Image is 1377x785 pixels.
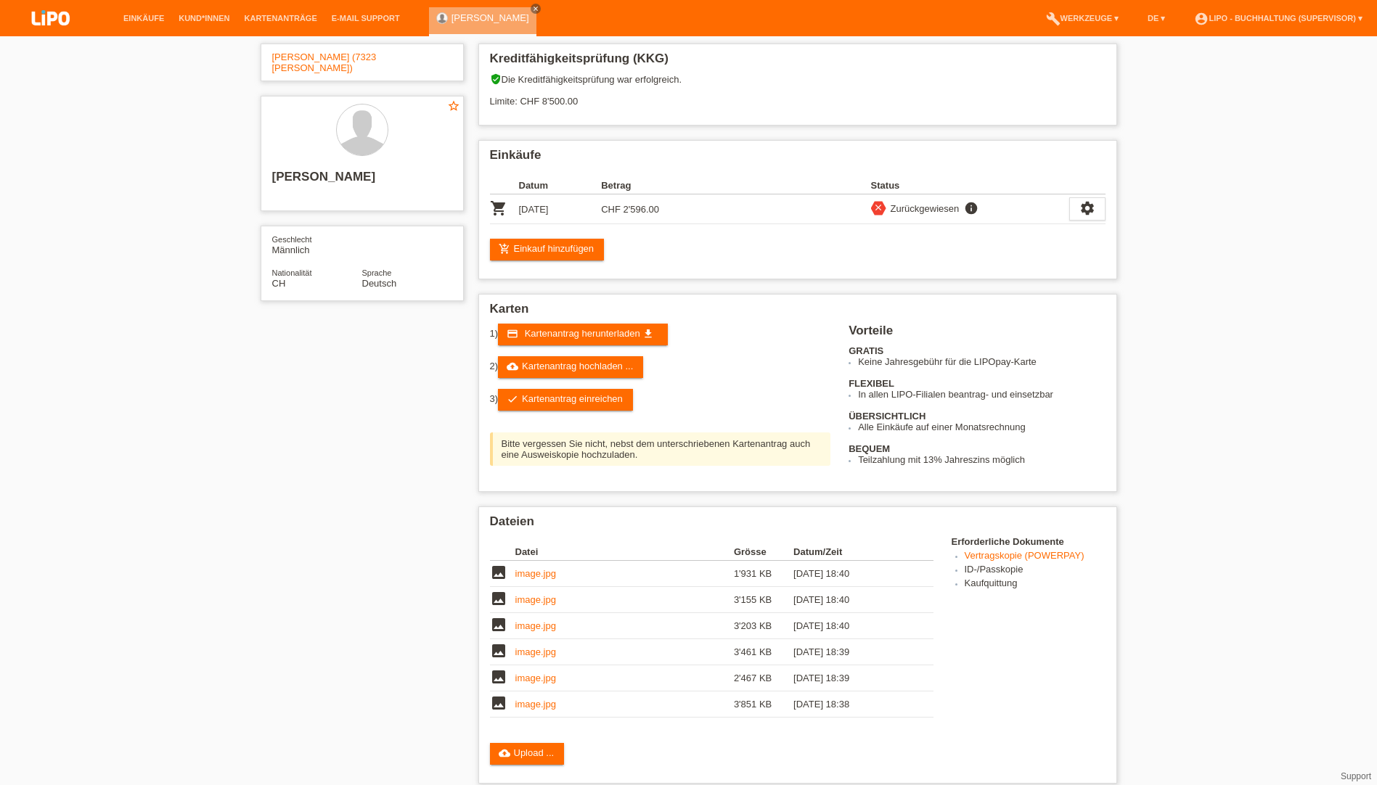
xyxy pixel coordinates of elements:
[1341,771,1371,781] a: Support
[793,561,912,587] td: [DATE] 18:40
[965,578,1106,591] li: Kaufquittung
[515,699,556,710] a: image.jpg
[1140,14,1172,22] a: DE ▾
[793,691,912,718] td: [DATE] 18:38
[272,52,377,73] a: [PERSON_NAME] (7323 [PERSON_NAME])
[490,200,507,217] i: POSP00028658
[858,389,1105,400] li: In allen LIPO-Filialen beantrag- und einsetzbar
[324,14,407,22] a: E-Mail Support
[272,278,286,289] span: Schweiz
[490,514,1106,536] h2: Dateien
[858,422,1105,432] li: Alle Einkäufe auf einer Monatsrechnung
[237,14,324,22] a: Kartenanträge
[873,202,883,213] i: close
[849,411,926,422] b: ÜBERSICHTLICH
[525,328,640,339] span: Kartenantrag herunterladen
[515,568,556,579] a: image.jpg
[490,590,507,607] i: image
[498,356,643,378] a: cloud_uploadKartenantrag hochladen ...
[849,378,894,389] b: FLEXIBEL
[490,302,1106,324] h2: Karten
[734,613,793,639] td: 3'203 KB
[734,543,793,561] th: Grösse
[515,620,556,631] a: image.jpg
[362,268,392,277] span: Sprache
[15,30,87,41] a: LIPO pay
[515,646,556,657] a: image.jpg
[490,743,565,765] a: cloud_uploadUpload ...
[952,536,1106,547] h4: Erforderliche Dokumente
[272,234,362,255] div: Männlich
[734,639,793,665] td: 3'461 KB
[734,561,793,587] td: 1'931 KB
[490,668,507,686] i: image
[1039,14,1127,22] a: buildWerkzeuge ▾
[490,642,507,659] i: image
[519,194,602,224] td: [DATE]
[793,543,912,561] th: Datum/Zeit
[171,14,237,22] a: Kund*innen
[507,393,518,405] i: check
[858,356,1105,367] li: Keine Jahresgebühr für die LIPOpay-Karte
[1046,12,1061,26] i: build
[734,691,793,718] td: 3'851 KB
[965,564,1106,578] li: ID-/Passkopie
[490,356,831,378] div: 2)
[490,148,1106,170] h2: Einkäufe
[793,665,912,691] td: [DATE] 18:39
[1187,14,1370,22] a: account_circleLIPO - Buchhaltung (Supervisor) ▾
[849,345,883,356] b: GRATIS
[515,673,556,683] a: image.jpg
[532,5,539,12] i: close
[490,694,507,712] i: image
[849,443,890,454] b: BEQUEM
[490,239,605,260] a: add_shopping_cartEinkauf hinzufügen
[272,268,312,277] span: Nationalität
[642,328,654,340] i: get_app
[272,170,452,192] h2: [PERSON_NAME]
[116,14,171,22] a: Einkäufe
[490,616,507,633] i: image
[1079,200,1095,216] i: settings
[515,594,556,605] a: image.jpg
[858,454,1105,465] li: Teilzahlung mit 13% Jahreszins möglich
[490,564,507,581] i: image
[515,543,734,561] th: Datei
[734,587,793,613] td: 3'155 KB
[490,73,502,85] i: verified_user
[362,278,397,289] span: Deutsch
[447,99,460,112] i: star_border
[965,550,1084,561] a: Vertragskopie (POWERPAY)
[490,432,831,466] div: Bitte vergessen Sie nicht, nebst dem unterschriebenen Kartenantrag auch eine Ausweiskopie hochzul...
[793,613,912,639] td: [DATE] 18:40
[499,747,510,759] i: cloud_upload
[499,243,510,255] i: add_shopping_cart
[507,328,518,340] i: credit_card
[793,639,912,665] td: [DATE] 18:39
[490,389,831,411] div: 3)
[272,235,312,244] span: Geschlecht
[447,99,460,115] a: star_border
[531,4,541,14] a: close
[451,12,529,23] a: [PERSON_NAME]
[734,665,793,691] td: 2'467 KB
[871,177,1069,194] th: Status
[490,73,1106,118] div: Die Kreditfähigkeitsprüfung war erfolgreich. Limite: CHF 8'500.00
[1194,12,1209,26] i: account_circle
[601,177,684,194] th: Betrag
[793,587,912,613] td: [DATE] 18:40
[507,361,518,372] i: cloud_upload
[498,324,668,345] a: credit_card Kartenantrag herunterladen get_app
[886,201,960,216] div: Zurückgewiesen
[498,389,633,411] a: checkKartenantrag einreichen
[490,52,1106,73] h2: Kreditfähigkeitsprüfung (KKG)
[963,201,980,215] i: info
[601,194,684,224] td: CHF 2'596.00
[490,324,831,345] div: 1)
[519,177,602,194] th: Datum
[849,324,1105,345] h2: Vorteile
